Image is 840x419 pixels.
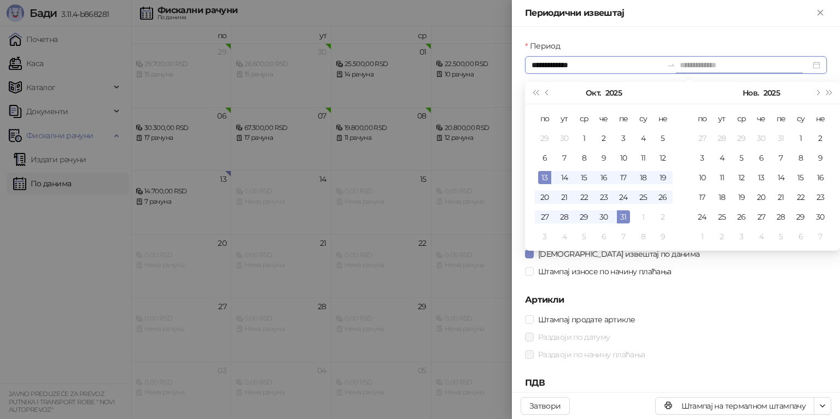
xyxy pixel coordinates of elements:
div: 4 [558,230,571,243]
td: 2025-10-13 [535,168,555,187]
h5: ПДВ [525,376,827,390]
td: 2025-12-01 [692,227,712,246]
span: Штампај износе по начину плаћања [534,265,676,278]
td: 2025-10-08 [574,148,594,168]
button: Претходни месец (PageUp) [541,82,553,104]
td: 2025-10-05 [653,128,673,148]
td: 2025-11-01 [791,128,810,148]
div: 8 [794,151,807,164]
div: 3 [538,230,551,243]
button: Следећи месец (PageDown) [811,82,823,104]
div: 6 [597,230,610,243]
td: 2025-11-24 [692,207,712,227]
div: 18 [637,171,650,184]
div: 12 [735,171,748,184]
td: 2025-11-14 [771,168,791,187]
div: 22 [577,191,591,204]
td: 2025-11-03 [692,148,712,168]
div: 18 [715,191,728,204]
div: 24 [696,210,709,223]
div: 28 [715,132,728,145]
td: 2025-11-05 [732,148,751,168]
td: 2025-12-07 [810,227,830,246]
td: 2025-10-29 [732,128,751,148]
div: 26 [735,210,748,223]
td: 2025-11-13 [751,168,771,187]
div: 16 [597,171,610,184]
td: 2025-11-22 [791,187,810,207]
div: 31 [617,210,630,223]
td: 2025-11-26 [732,207,751,227]
div: 28 [558,210,571,223]
td: 2025-10-20 [535,187,555,207]
th: не [653,109,673,128]
div: 20 [755,191,768,204]
td: 2025-11-11 [712,168,732,187]
th: ут [712,109,732,128]
td: 2025-10-23 [594,187,614,207]
div: 7 [814,230,827,243]
div: 10 [617,151,630,164]
input: Период [532,59,662,71]
span: swap-right [667,61,675,69]
div: 29 [538,132,551,145]
td: 2025-10-25 [633,187,653,207]
button: Изабери годину [605,82,622,104]
th: по [535,109,555,128]
div: 23 [597,191,610,204]
th: ср [732,109,751,128]
td: 2025-11-09 [810,148,830,168]
div: 24 [617,191,630,204]
td: 2025-11-07 [771,148,791,168]
td: 2025-10-17 [614,168,633,187]
div: 27 [696,132,709,145]
th: ут [555,109,574,128]
div: 7 [774,151,787,164]
td: 2025-10-12 [653,148,673,168]
div: 31 [774,132,787,145]
button: Затвори [521,397,570,415]
div: 2 [814,132,827,145]
td: 2025-11-09 [653,227,673,246]
td: 2025-10-18 [633,168,653,187]
div: 13 [755,171,768,184]
div: 25 [715,210,728,223]
div: 21 [558,191,571,204]
div: 16 [814,171,827,184]
td: 2025-12-03 [732,227,751,246]
td: 2025-12-02 [712,227,732,246]
div: 22 [794,191,807,204]
div: 4 [715,151,728,164]
th: ср [574,109,594,128]
td: 2025-10-21 [555,187,574,207]
td: 2025-10-29 [574,207,594,227]
div: 25 [637,191,650,204]
div: 3 [617,132,630,145]
td: 2025-10-24 [614,187,633,207]
td: 2025-09-30 [555,128,574,148]
td: 2025-11-12 [732,168,751,187]
th: по [692,109,712,128]
div: 21 [774,191,787,204]
td: 2025-10-30 [594,207,614,227]
td: 2025-11-08 [633,227,653,246]
td: 2025-11-18 [712,187,732,207]
div: 6 [755,151,768,164]
button: Претходна година (Control + left) [529,82,541,104]
div: 8 [577,151,591,164]
div: 13 [538,171,551,184]
span: Раздвоји по начину плаћања [534,349,649,361]
div: 9 [656,230,669,243]
td: 2025-10-22 [574,187,594,207]
div: 30 [814,210,827,223]
td: 2025-11-28 [771,207,791,227]
td: 2025-11-02 [810,128,830,148]
td: 2025-11-15 [791,168,810,187]
td: 2025-11-25 [712,207,732,227]
td: 2025-11-02 [653,207,673,227]
div: 5 [656,132,669,145]
div: Периодични извештај [525,7,814,20]
button: Изабери месец [586,82,600,104]
div: 4 [755,230,768,243]
td: 2025-11-19 [732,187,751,207]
